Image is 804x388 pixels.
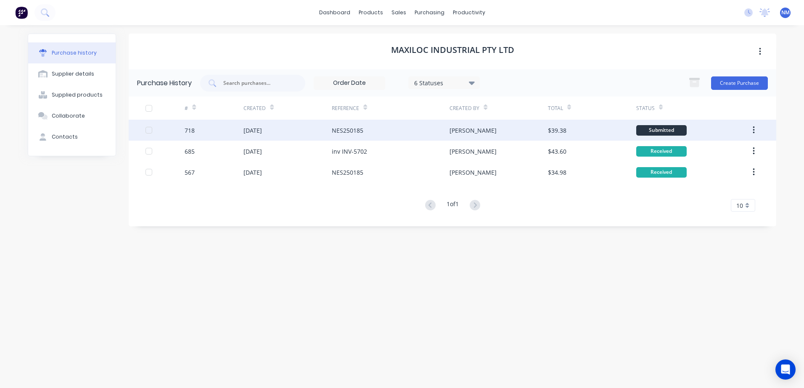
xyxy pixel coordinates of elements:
div: $34.98 [548,168,566,177]
div: Submitted [636,125,687,136]
div: [DATE] [243,168,262,177]
span: 10 [736,201,743,210]
div: Supplier details [52,70,94,78]
div: Collaborate [52,112,85,120]
div: Purchase History [137,78,192,88]
div: 6 Statuses [414,78,474,87]
button: Supplier details [28,63,116,84]
div: Reference [332,105,359,112]
div: 1 of 1 [447,199,459,212]
div: Contacts [52,133,78,141]
div: products [354,6,387,19]
div: $39.38 [548,126,566,135]
div: sales [387,6,410,19]
div: $43.60 [548,147,566,156]
div: Created [243,105,266,112]
div: [PERSON_NAME] [450,147,497,156]
button: Collaborate [28,105,116,126]
div: Total [548,105,563,112]
input: Search purchases... [222,79,292,87]
button: Create Purchase [711,76,768,90]
div: [DATE] [243,147,262,156]
div: [PERSON_NAME] [450,126,497,135]
div: 567 [185,168,195,177]
button: Supplied products [28,84,116,105]
img: Factory [15,6,28,19]
div: Status [636,105,655,112]
a: dashboard [315,6,354,19]
div: NES250185 [332,168,363,177]
h1: Maxiloc Industrial Pty Ltd [391,45,514,55]
div: Created By [450,105,479,112]
div: NES250185 [332,126,363,135]
div: purchasing [410,6,449,19]
div: 685 [185,147,195,156]
div: Received [636,146,687,157]
div: productivity [449,6,489,19]
div: Purchase history [52,49,97,57]
div: Received [636,167,687,178]
div: 718 [185,126,195,135]
div: [DATE] [243,126,262,135]
div: [PERSON_NAME] [450,168,497,177]
input: Order Date [314,77,385,89]
span: NM [781,9,790,16]
div: Open Intercom Messenger [775,359,796,380]
button: Contacts [28,126,116,147]
div: # [185,105,188,112]
div: Supplied products [52,91,103,99]
button: Purchase history [28,42,116,63]
div: inv INV-5702 [332,147,367,156]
